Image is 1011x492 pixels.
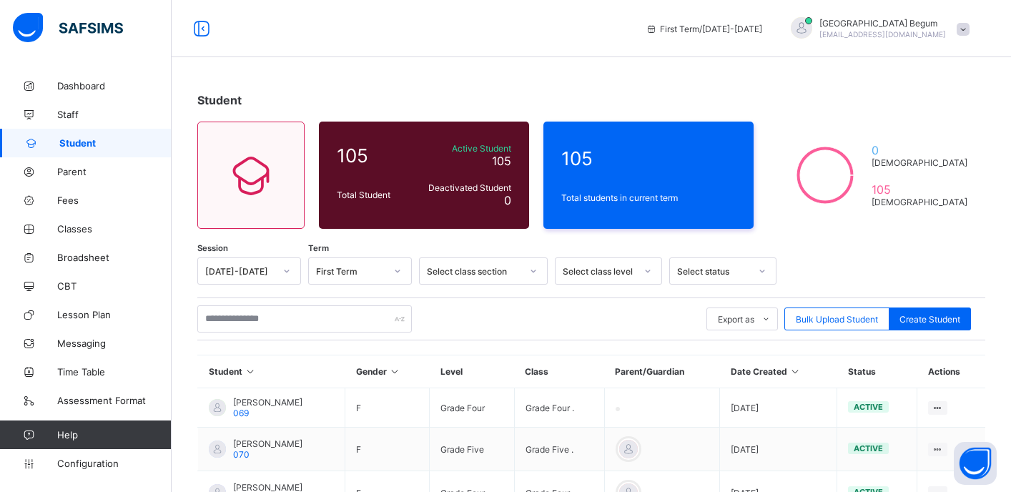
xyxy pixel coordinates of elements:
span: Messaging [57,338,172,349]
span: Deactivated Student [418,182,511,193]
span: [EMAIL_ADDRESS][DOMAIN_NAME] [819,30,946,39]
span: CBT [57,280,172,292]
div: Total Student [333,186,415,204]
th: Student [198,355,345,388]
span: Bulk Upload Student [796,314,878,325]
td: [DATE] [720,428,837,471]
th: Gender [345,355,430,388]
td: Grade Four [430,388,514,428]
span: Configuration [57,458,171,469]
td: F [345,428,430,471]
span: 070 [233,449,250,460]
span: [PERSON_NAME] [233,397,302,408]
th: Class [514,355,604,388]
span: Create Student [899,314,960,325]
span: [DEMOGRAPHIC_DATA] [872,197,967,207]
span: [GEOGRAPHIC_DATA] Begum [819,18,946,29]
div: Select class level [563,266,636,277]
th: Actions [917,355,985,388]
span: Dashboard [57,80,172,92]
div: Select status [677,266,750,277]
th: Parent/Guardian [604,355,720,388]
span: Assessment Format [57,395,172,406]
span: 069 [233,408,249,418]
td: Grade Five . [514,428,604,471]
span: Export as [718,314,754,325]
button: Open asap [954,442,997,485]
span: Total students in current term [561,192,736,203]
i: Sort in Ascending Order [245,366,257,377]
span: Classes [57,223,172,235]
span: Student [59,137,172,149]
span: 0 [872,143,967,157]
span: Term [308,243,329,253]
span: 105 [872,182,967,197]
span: Broadsheet [57,252,172,263]
td: F [345,388,430,428]
td: Grade Five [430,428,514,471]
div: [DATE]-[DATE] [205,266,275,277]
span: 105 [337,144,411,167]
span: Fees [57,195,172,206]
th: Status [837,355,917,388]
div: Select class section [427,266,521,277]
div: First Term [316,266,385,277]
i: Sort in Ascending Order [789,366,802,377]
div: Shumsunnahar Begum [776,17,977,41]
span: 105 [561,147,736,169]
span: [PERSON_NAME] [233,438,302,449]
span: Help [57,429,171,441]
td: Grade Four . [514,388,604,428]
span: Parent [57,166,172,177]
span: Active Student [418,143,511,154]
span: 0 [504,193,511,207]
td: [DATE] [720,388,837,428]
span: Lesson Plan [57,309,172,320]
th: Date Created [720,355,837,388]
span: Staff [57,109,172,120]
span: Time Table [57,366,172,378]
i: Sort in Ascending Order [389,366,401,377]
img: safsims [13,13,123,43]
th: Level [430,355,514,388]
span: active [854,443,883,453]
span: 105 [492,154,511,168]
span: [DEMOGRAPHIC_DATA] [872,157,967,168]
span: Session [197,243,228,253]
span: session/term information [646,24,762,34]
span: Student [197,93,242,107]
span: active [854,402,883,412]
